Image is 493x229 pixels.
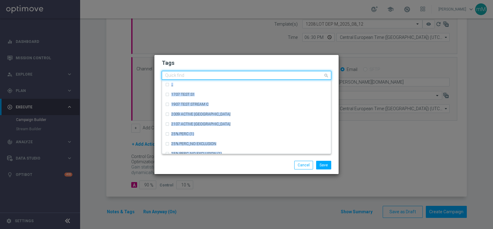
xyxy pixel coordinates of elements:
div: 25% PERC_NO EXCLUSION (1) [165,149,328,159]
label: 1907 TEST STREAM C [171,102,209,106]
label: ,, [171,83,173,86]
div: ,, [165,80,328,90]
button: Save [316,161,331,169]
label: 1707 TEST S1 [171,93,195,96]
label: 25% PERC (1) [171,132,194,136]
div: 1907 TEST STREAM C [165,99,328,109]
button: Cancel [294,161,313,169]
div: 2107 ACTIVE CASINO MARG NEG [165,119,328,129]
label: 2107 ACTIVE [GEOGRAPHIC_DATA] [171,122,230,126]
h2: Tags [162,59,331,67]
div: 25% PERC_NO EXCLUSION [165,139,328,149]
label: 2009 ACTIVE [GEOGRAPHIC_DATA] [171,112,230,116]
div: 1707 TEST S1 [165,90,328,99]
div: 2009 ACTIVE CASINO MARG NEG [165,109,328,119]
label: 25% PERC_NO EXCLUSION (1) [171,152,222,156]
ng-dropdown-panel: Options list [162,80,331,154]
label: 25% PERC_NO EXCLUSION [171,142,216,146]
div: 25% PERC (1) [165,129,328,139]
